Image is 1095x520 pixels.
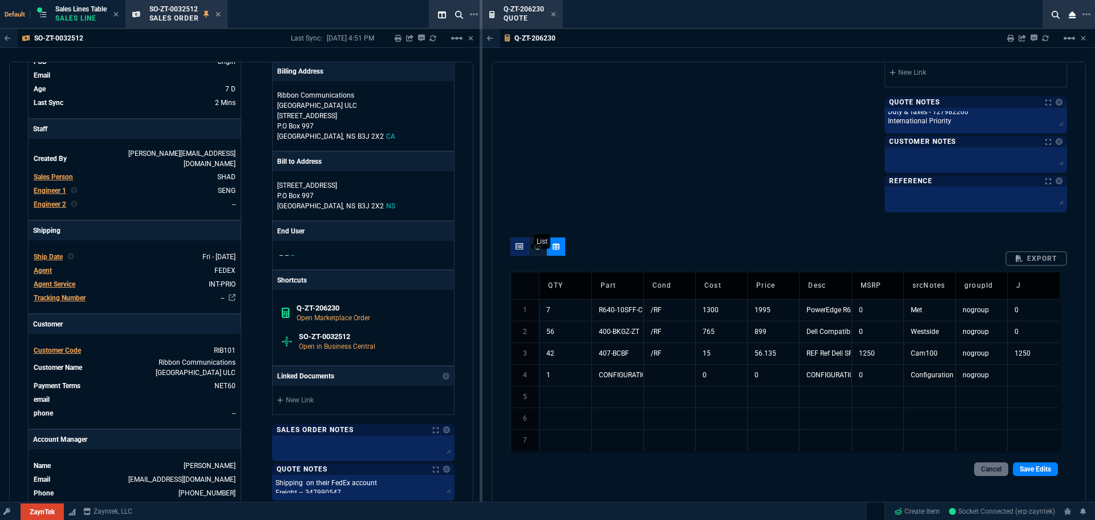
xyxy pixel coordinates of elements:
td: 3 [510,342,539,364]
td: 15 [695,342,747,364]
td: 7 [510,429,539,451]
p: Quote Notes [277,465,327,474]
tr: undefined [33,292,236,304]
td: Part [591,272,643,299]
td: /RF [643,321,695,342]
span: Origin [217,58,236,66]
p: Open Marketplace Order [297,313,445,323]
a: Create Item [890,503,944,520]
td: 7 [539,299,591,321]
td: 0 [1007,299,1059,321]
tr: undefined [33,345,236,356]
mat-icon: Example home icon [450,31,464,45]
span: NS [346,132,355,140]
td: REF Ref Dell SFP28 SR Optical Transceiver 25GbE, Customer Kit [799,342,851,364]
td: PowerEdge R640 Server 2.5” Chassis with 10 SFF, 8x NVME Drives and 3PCIe slots CTO [799,299,851,321]
nx-icon: Clear selected rep [67,252,74,262]
tr: 9/25/25 => 7:00 PM [33,83,236,95]
p: Q-ZT-206230 [514,34,555,43]
nx-icon: Close Tab [113,10,119,19]
span: B3J 2X2 [358,202,384,210]
a: -- [221,294,224,302]
td: nogroup [955,364,1007,386]
span: Last Sync [34,99,63,107]
p: SO-ZT-0032512 [34,34,83,43]
h6: Q-ZT-206230 [297,304,445,313]
td: Cost [695,272,747,299]
td: srcNotes [903,272,955,299]
tr: undefined [33,357,236,378]
span: Engineer 1 [34,187,66,195]
span: 9/25/25 => 7:00 PM [225,85,236,93]
span: SENG [218,187,236,195]
span: Socket Connected (erp-zayntek) [949,507,1055,515]
td: 0 [851,299,903,321]
nx-icon: Open New Tab [470,9,478,20]
span: Age [34,85,46,93]
td: 899 [747,321,799,342]
td: groupId [955,272,1007,299]
p: End User [277,226,305,236]
p: Reference [889,176,932,186]
span: SHAD [217,173,236,181]
a: -- [232,409,236,417]
td: MSRP [851,272,903,299]
p: P.O Box 997 [277,121,449,131]
td: nogroup [955,299,1007,321]
td: 56 [539,321,591,342]
nx-icon: Back to Table [487,34,493,42]
a: Hide Workbench [1081,34,1086,43]
td: nogroup [955,342,1007,364]
p: Linked Documents [277,371,334,381]
p: Sales Order Notes [277,425,353,434]
span: Payment Terms [34,382,80,390]
span: Email [34,475,50,483]
p: Shortcuts [273,271,454,290]
span: Email [34,71,50,79]
p: P.O Box 997 [277,191,449,201]
td: 4 [510,364,539,386]
tr: undefined [33,474,236,485]
a: Hide Workbench [468,34,473,43]
nx-icon: Clear selected rep [71,199,78,209]
nx-icon: Close Workbench [1064,8,1080,22]
p: Sales Order [149,14,200,23]
span: 10/2/25 => 4:51 PM [215,99,236,107]
a: Cancel [974,462,1008,476]
span: SARAH.COSTA@FORNIDA.COM [128,150,236,168]
span: INT-PRIO [209,280,236,288]
tr: undefined [33,487,236,499]
span: FEDEX [214,267,236,275]
td: Cond [643,272,695,299]
p: Open in Business Central [299,341,445,352]
span: Agent Service [34,280,75,288]
span: NET60 [214,382,236,390]
nx-icon: Search [1047,8,1064,22]
td: R640-10SFF-CTO [591,299,643,321]
span: Default [5,11,30,18]
td: 0 [851,364,903,386]
a: Ribbon Communications Canada ULC [156,358,237,377]
p: Account Manager [29,430,241,449]
td: Dell Compatible 7.68TB, Enterprise, NVMe, Read Intensive Drive, U.2, Gen4 with Carrier [799,321,851,342]
td: 1 [510,299,539,321]
tr: undefined [33,265,236,276]
span: B3J 2X2 [358,132,384,140]
tr: 10/2/25 => 4:51 PM [33,97,236,108]
p: Customer [29,315,241,334]
td: 1 [539,364,591,386]
td: Westside [903,321,955,342]
a: msbcCompanyName [80,506,136,517]
td: 1995 [747,299,799,321]
span: Agent [34,267,52,275]
a: [PERSON_NAME] [184,462,236,470]
span: Ship Date [34,253,63,261]
p: Shipping [29,221,241,240]
td: nogroup [955,321,1007,342]
nx-icon: Search [451,8,468,22]
tr: undefined [33,279,236,290]
td: J [1007,272,1059,299]
td: 6 [510,408,539,429]
td: 42 [539,342,591,364]
p: [STREET_ADDRESS] [277,111,449,121]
